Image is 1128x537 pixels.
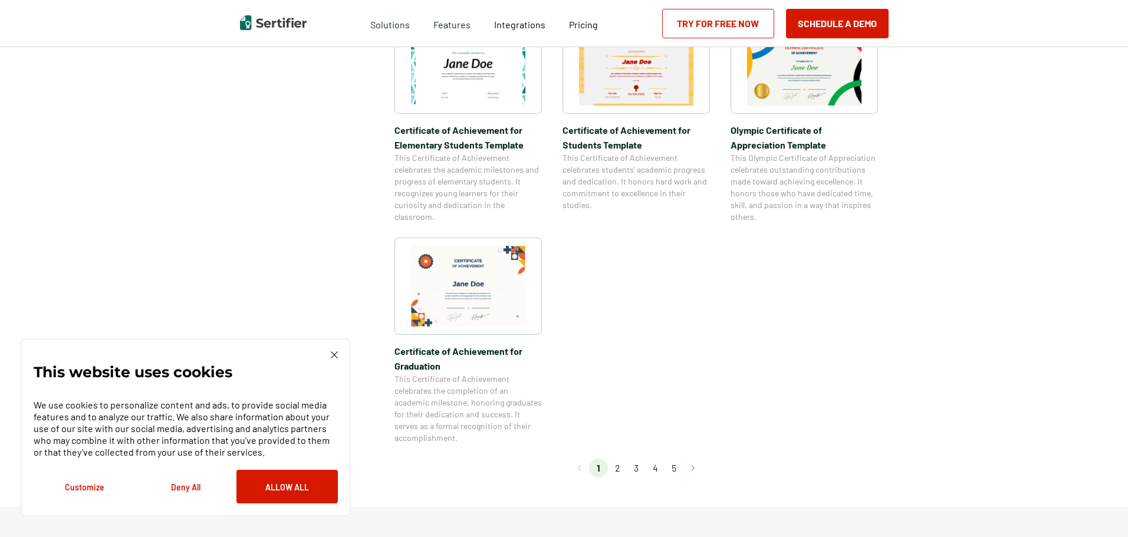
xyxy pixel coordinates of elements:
[563,152,710,211] span: This Certificate of Achievement celebrates students’ academic progress and dedication. It honors ...
[589,459,608,477] li: page 1
[665,459,683,477] li: page 5
[135,470,236,503] button: Deny All
[646,459,665,477] li: page 4
[34,366,232,378] p: This website uses cookies
[608,459,627,477] li: page 2
[569,19,598,30] span: Pricing
[662,9,774,38] a: Try for Free Now
[1069,480,1128,537] iframe: Chat Widget
[569,16,598,31] a: Pricing
[240,15,307,30] img: Sertifier | Digital Credentialing Platform
[394,123,542,152] span: Certificate of Achievement for Elementary Students Template
[563,123,710,152] span: Certificate of Achievement for Students Template
[433,16,471,31] span: Features
[411,25,525,106] img: Certificate of Achievement for Elementary Students Template
[494,16,545,31] a: Integrations
[394,373,542,444] span: This Certificate of Achievement celebrates the completion of an academic milestone, honoring grad...
[786,9,889,38] button: Schedule a Demo
[731,123,878,152] span: Olympic Certificate of Appreciation​ Template
[570,459,589,477] button: Go to previous page
[747,25,861,106] img: Olympic Certificate of Appreciation​ Template
[731,17,878,223] a: Olympic Certificate of Appreciation​ TemplateOlympic Certificate of Appreciation​ TemplateThis Ol...
[683,459,702,477] button: Go to next page
[394,344,542,373] span: Certificate of Achievement for Graduation
[563,17,710,223] a: Certificate of Achievement for Students TemplateCertificate of Achievement for Students TemplateT...
[394,152,542,223] span: This Certificate of Achievement celebrates the academic milestones and progress of elementary stu...
[494,19,545,30] span: Integrations
[236,470,338,503] button: Allow All
[34,399,338,458] p: We use cookies to personalize content and ads, to provide social media features and to analyze ou...
[411,246,525,327] img: Certificate of Achievement for Graduation
[394,17,542,223] a: Certificate of Achievement for Elementary Students TemplateCertificate of Achievement for Element...
[331,351,338,358] img: Cookie Popup Close
[627,459,646,477] li: page 3
[579,25,693,106] img: Certificate of Achievement for Students Template
[731,152,878,223] span: This Olympic Certificate of Appreciation celebrates outstanding contributions made toward achievi...
[34,470,135,503] button: Customize
[394,238,542,444] a: Certificate of Achievement for GraduationCertificate of Achievement for GraduationThis Certificat...
[370,16,410,31] span: Solutions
